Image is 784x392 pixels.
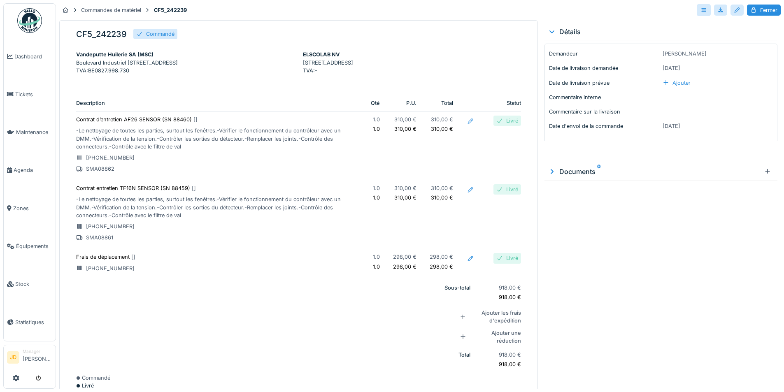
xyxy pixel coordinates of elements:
div: Vandeputte Huilerie SA (MSC) [76,51,295,58]
p: 310,00 € [393,116,416,123]
p: 918,00 € [484,284,521,292]
p: 310,00 € [393,184,416,192]
span: [ ] [192,185,196,191]
a: Statistiques [4,303,56,341]
p: Commentaire interne [549,93,659,101]
div: Ajouter les frais d'expédition [460,309,521,325]
p: 1.0 [371,116,380,123]
p: 918,00 € [484,293,521,301]
p: 298,00 € [393,263,416,271]
p: Date de livraison prévue [549,79,659,87]
p: 918,00 € [484,360,521,368]
p: 1.0 [371,184,380,192]
p: 1.0 [371,125,380,133]
span: Dashboard [14,53,52,60]
div: Commandé [76,374,521,382]
h5: CF5_242239 [76,29,127,39]
div: ELSCOLAB NV [303,51,521,58]
div: Ajouter une réduction [460,329,521,345]
div: Détails [548,27,774,37]
p: [DATE] [663,122,773,130]
a: Zones [4,189,56,227]
p: Frais de déplacement [76,253,358,261]
p: [PERSON_NAME] [663,50,773,58]
p: -Le nettoyage de toutes les parties, surtout les fenêtres.-Vérifier le fonctionnement du contrôle... [76,127,358,151]
a: Stock [4,265,56,303]
p: 310,00 € [430,125,453,133]
span: Zones [13,204,52,212]
p: Commentaire sur la livraison [549,108,659,116]
th: Qté [364,95,386,111]
p: Boulevard Industriel [STREET_ADDRESS] [76,59,295,67]
span: Agenda [14,166,52,174]
span: Tickets [15,90,52,98]
th: P.U. [386,95,423,111]
p: 298,00 € [393,253,416,261]
div: Fermer [747,5,781,16]
a: Dashboard [4,37,56,75]
p: 310,00 € [430,116,453,123]
p: 298,00 € [430,253,453,261]
p: SMA08862 [76,165,358,173]
p: [PHONE_NUMBER] [76,223,358,230]
li: JD [7,351,19,364]
div: Commandé [146,30,174,38]
p: 1.0 [371,263,380,271]
p: [PHONE_NUMBER] [76,154,358,162]
p: 310,00 € [393,194,416,202]
p: -Le nettoyage de toutes les parties, surtout les fenêtres.-Vérifier le fonctionnement du contrôle... [76,195,358,219]
p: TVA : BE0827.998.730 [76,67,295,74]
p: Contrat entretien TF16N SENSOR (SN 88459) [76,184,358,192]
p: SMA08861 [76,234,358,241]
p: 310,00 € [430,184,453,192]
span: Statistiques [15,318,52,326]
span: Équipements [16,242,52,250]
p: 1.0 [371,253,380,261]
a: Tickets [4,75,56,113]
span: [ ] [131,254,135,260]
th: Description [76,95,364,111]
strong: CF5_242239 [151,6,190,14]
th: Sous-total [76,280,477,307]
a: Équipements [4,227,56,265]
p: Contrat d’entretien AF26 SENSOR (SN 88460) [76,116,358,123]
p: Date d'envoi de la commande [549,122,659,130]
p: 1.0 [371,194,380,202]
a: Agenda [4,151,56,189]
div: Ajouter [663,79,691,87]
div: Livré [506,254,518,262]
p: 310,00 € [393,125,416,133]
p: Date de livraison demandée [549,64,659,72]
span: Maintenance [16,128,52,136]
th: Total [423,95,460,111]
a: JD Manager[PERSON_NAME] [7,348,52,368]
span: Stock [15,280,52,288]
p: [DATE] [663,64,773,72]
li: [PERSON_NAME] [23,348,52,366]
p: Demandeur [549,50,659,58]
p: 298,00 € [430,263,453,271]
p: 310,00 € [430,194,453,202]
p: [PHONE_NUMBER] [76,264,358,272]
p: [STREET_ADDRESS] [303,59,521,67]
div: Commandes de matériel [81,6,141,14]
sup: 0 [597,167,601,176]
span: [ ] [193,116,198,123]
p: TVA : - [303,67,521,74]
div: Documents [548,167,761,176]
th: Statut [477,95,521,111]
div: Livré [506,117,518,125]
a: Maintenance [4,114,56,151]
div: Livré [506,186,518,193]
div: Manager [23,348,52,355]
th: Total [76,347,477,374]
p: 918,00 € [484,351,521,359]
img: Badge_color-CXgf-gQk.svg [17,8,42,33]
div: Livré [76,382,521,390]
